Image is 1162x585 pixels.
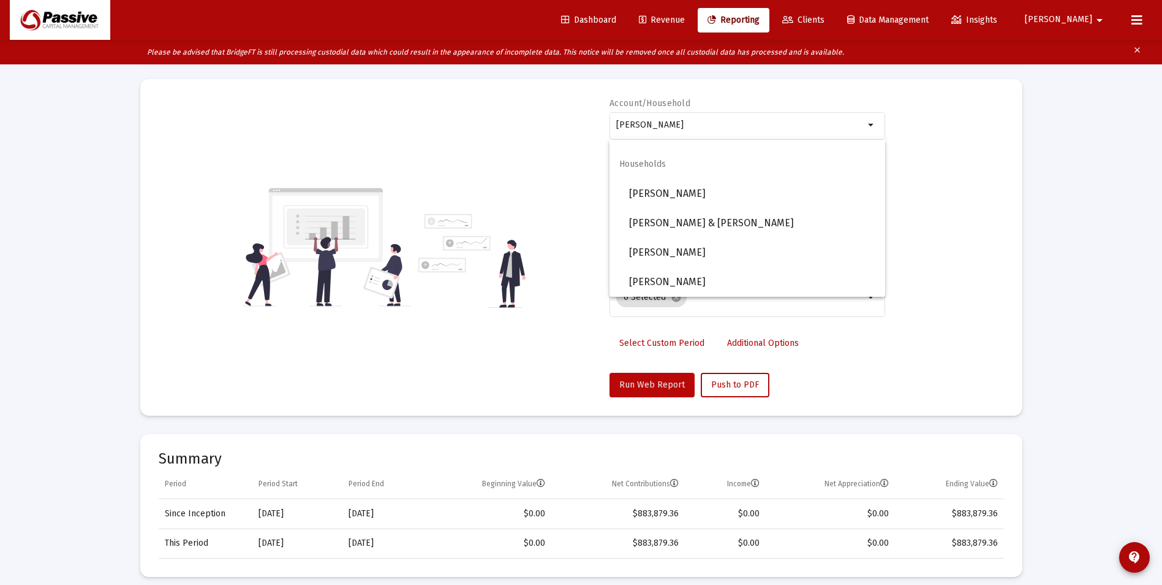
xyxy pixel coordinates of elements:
[342,470,427,499] td: Column Period End
[418,214,526,308] img: reporting-alt
[561,15,616,25] span: Dashboard
[165,479,186,489] div: Period
[727,338,799,348] span: Additional Options
[671,292,682,303] mat-icon: cancel
[609,373,695,397] button: Run Web Report
[612,479,679,489] div: Net Contributions
[1010,7,1122,32] button: [PERSON_NAME]
[698,8,769,32] a: Reporting
[629,208,875,238] span: [PERSON_NAME] & [PERSON_NAME]
[427,470,552,499] td: Column Beginning Value
[258,479,298,489] div: Period Start
[1025,15,1092,25] span: [PERSON_NAME]
[711,380,759,390] span: Push to PDF
[609,150,885,179] span: Households
[837,8,938,32] a: Data Management
[609,98,690,109] label: Account/Household
[629,238,875,267] span: [PERSON_NAME]
[685,529,766,558] td: $0.00
[616,120,864,130] input: Search or select an account or household
[629,267,875,297] span: [PERSON_NAME]
[147,48,844,56] i: Please be advised that BridgeFT is still processing custodial data which could result in the appe...
[427,499,552,529] td: $0.00
[159,453,1004,465] mat-card-title: Summary
[19,8,101,32] img: Dashboard
[258,537,336,549] div: [DATE]
[619,338,704,348] span: Select Custom Period
[159,470,252,499] td: Column Period
[1127,550,1142,565] mat-icon: contact_support
[551,470,685,499] td: Column Net Contributions
[824,479,889,489] div: Net Appreciation
[951,15,997,25] span: Insights
[895,499,1004,529] td: $883,879.36
[782,15,824,25] span: Clients
[243,186,411,308] img: reporting
[1133,43,1142,61] mat-icon: clear
[701,373,769,397] button: Push to PDF
[772,8,834,32] a: Clients
[427,529,552,558] td: $0.00
[864,118,879,132] mat-icon: arrow_drop_down
[159,529,252,558] td: This Period
[349,537,421,549] div: [DATE]
[685,470,766,499] td: Column Income
[349,479,384,489] div: Period End
[685,499,766,529] td: $0.00
[766,470,895,499] td: Column Net Appreciation
[766,529,895,558] td: $0.00
[766,499,895,529] td: $0.00
[159,499,252,529] td: Since Inception
[616,288,687,307] mat-chip: 6 Selected
[258,508,336,520] div: [DATE]
[895,470,1004,499] td: Column Ending Value
[252,470,342,499] td: Column Period Start
[349,508,421,520] div: [DATE]
[629,8,695,32] a: Revenue
[946,479,998,489] div: Ending Value
[629,179,875,208] span: [PERSON_NAME]
[619,380,685,390] span: Run Web Report
[639,15,685,25] span: Revenue
[482,479,545,489] div: Beginning Value
[159,470,1004,559] div: Data grid
[551,8,626,32] a: Dashboard
[727,479,760,489] div: Income
[616,285,864,310] mat-chip-list: Selection
[941,8,1007,32] a: Insights
[895,529,1004,558] td: $883,879.36
[551,499,685,529] td: $883,879.36
[707,15,760,25] span: Reporting
[847,15,929,25] span: Data Management
[864,290,879,305] mat-icon: arrow_drop_down
[551,529,685,558] td: $883,879.36
[1092,8,1107,32] mat-icon: arrow_drop_down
